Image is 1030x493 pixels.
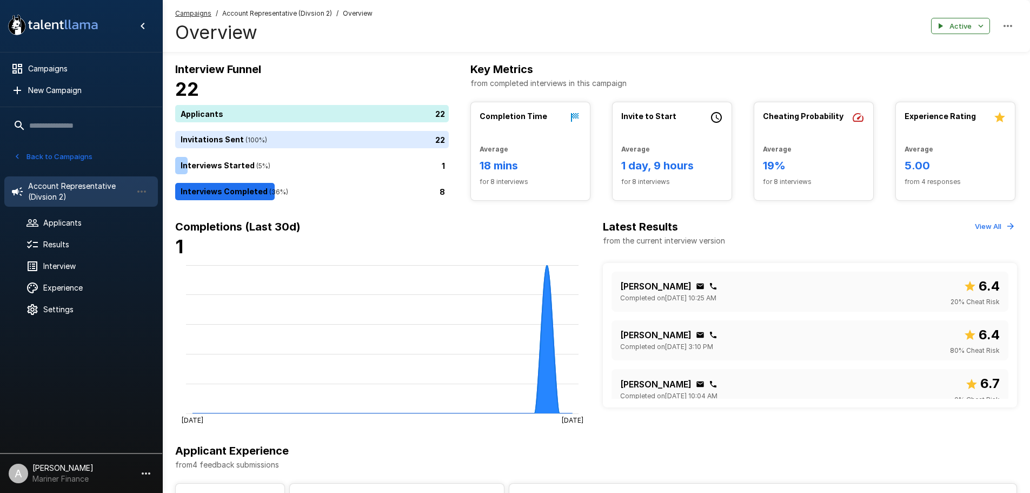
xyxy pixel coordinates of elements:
[603,220,678,233] b: Latest Results
[709,331,717,339] div: Click to copy
[620,341,713,352] span: Completed on [DATE] 3:10 PM
[175,21,373,44] h4: Overview
[620,391,717,402] span: Completed on [DATE] 10:04 AM
[709,282,717,291] div: Click to copy
[216,8,218,19] span: /
[905,111,976,121] b: Experience Rating
[562,416,583,424] tspan: [DATE]
[621,111,676,121] b: Invite to Start
[435,108,445,120] p: 22
[763,145,792,153] b: Average
[175,235,183,258] b: 1
[603,235,725,246] p: from the current interview version
[620,378,692,391] p: [PERSON_NAME]
[963,276,1000,297] span: Overall score out of 10
[950,345,1000,356] span: 80 % Cheat Risk
[696,331,705,339] div: Click to copy
[175,459,1017,470] p: from 4 feedback submissions
[222,8,332,19] span: Account Representative (Divsion 2)
[621,176,723,187] span: for 8 interviews
[470,63,533,76] b: Key Metrics
[620,280,692,293] p: [PERSON_NAME]
[763,157,865,174] h6: 19%
[175,78,199,100] b: 22
[905,176,1006,187] span: from 4 responses
[182,416,203,424] tspan: [DATE]
[621,157,723,174] h6: 1 day, 9 hours
[905,157,1006,174] h6: 5.00
[931,18,990,35] button: Active
[621,145,650,153] b: Average
[175,220,301,233] b: Completions (Last 30d)
[343,8,373,19] span: Overview
[979,327,1000,343] b: 6.4
[440,186,445,198] p: 8
[480,157,581,174] h6: 18 mins
[175,9,211,17] u: Campaigns
[480,145,508,153] b: Average
[480,111,547,121] b: Completion Time
[696,282,705,291] div: Click to copy
[696,380,705,389] div: Click to copy
[175,444,289,457] b: Applicant Experience
[763,111,843,121] b: Cheating Probability
[336,8,338,19] span: /
[905,145,933,153] b: Average
[470,78,1017,89] p: from completed interviews in this campaign
[709,380,717,389] div: Click to copy
[979,278,1000,294] b: 6.4
[442,160,445,172] p: 1
[954,395,1000,405] span: 0 % Cheat Risk
[951,297,1000,307] span: 20 % Cheat Risk
[620,293,716,304] span: Completed on [DATE] 10:25 AM
[480,176,581,187] span: for 8 interviews
[965,373,1000,394] span: Overall score out of 10
[175,63,261,76] b: Interview Funnel
[435,134,445,146] p: 22
[972,218,1017,235] button: View All
[763,176,865,187] span: for 8 interviews
[963,325,1000,345] span: Overall score out of 10
[980,376,1000,391] b: 6.7
[620,328,692,341] p: [PERSON_NAME]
